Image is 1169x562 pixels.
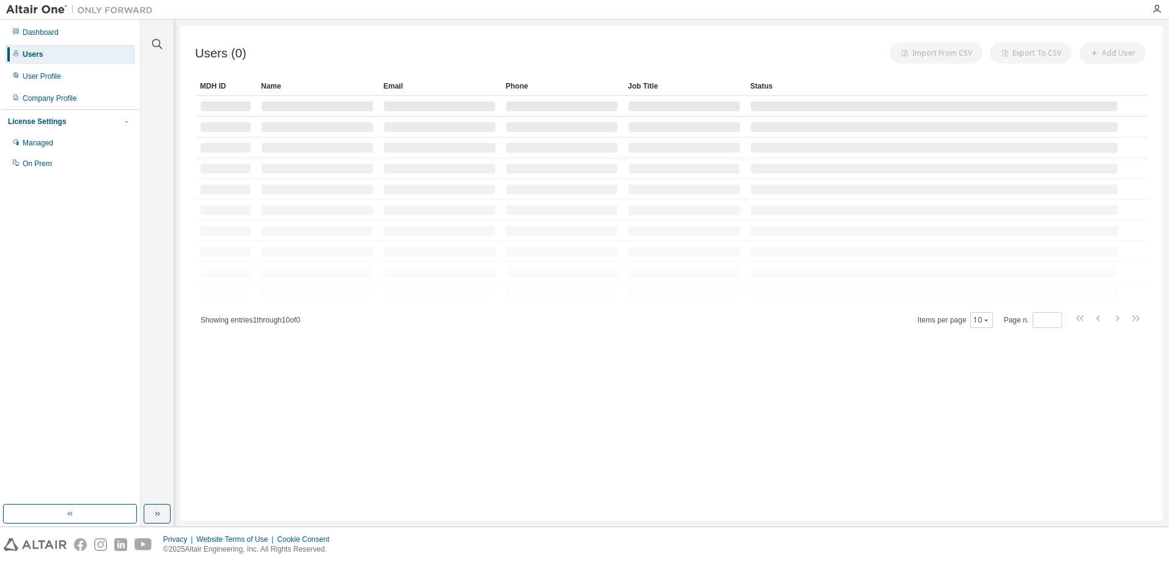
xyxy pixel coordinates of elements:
span: Page n. [1004,312,1062,328]
div: Company Profile [23,93,77,103]
span: Showing entries 1 through 10 of 0 [201,316,300,324]
div: Job Title [628,76,740,96]
div: Status [750,76,1118,96]
div: Dashboard [23,27,59,37]
img: instagram.svg [94,538,107,551]
button: 10 [973,315,990,325]
span: Users (0) [195,46,246,60]
div: Users [23,49,43,59]
div: User Profile [23,71,61,81]
span: Items per page [918,312,993,328]
div: Phone [506,76,618,96]
div: Name [261,76,374,96]
img: youtube.svg [135,538,152,551]
div: On Prem [23,159,52,169]
div: Managed [23,138,53,148]
img: altair_logo.svg [4,538,67,551]
div: Website Terms of Use [196,535,277,544]
button: Import From CSV [890,43,983,64]
button: Add User [1079,43,1146,64]
div: License Settings [8,117,66,126]
div: Privacy [163,535,196,544]
div: Email [383,76,496,96]
div: Cookie Consent [277,535,336,544]
div: MDH ID [200,76,251,96]
img: linkedin.svg [114,538,127,551]
button: Export To CSV [990,43,1072,64]
img: Altair One [6,4,159,16]
img: facebook.svg [74,538,87,551]
p: © 2025 Altair Engineering, Inc. All Rights Reserved. [163,544,337,555]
